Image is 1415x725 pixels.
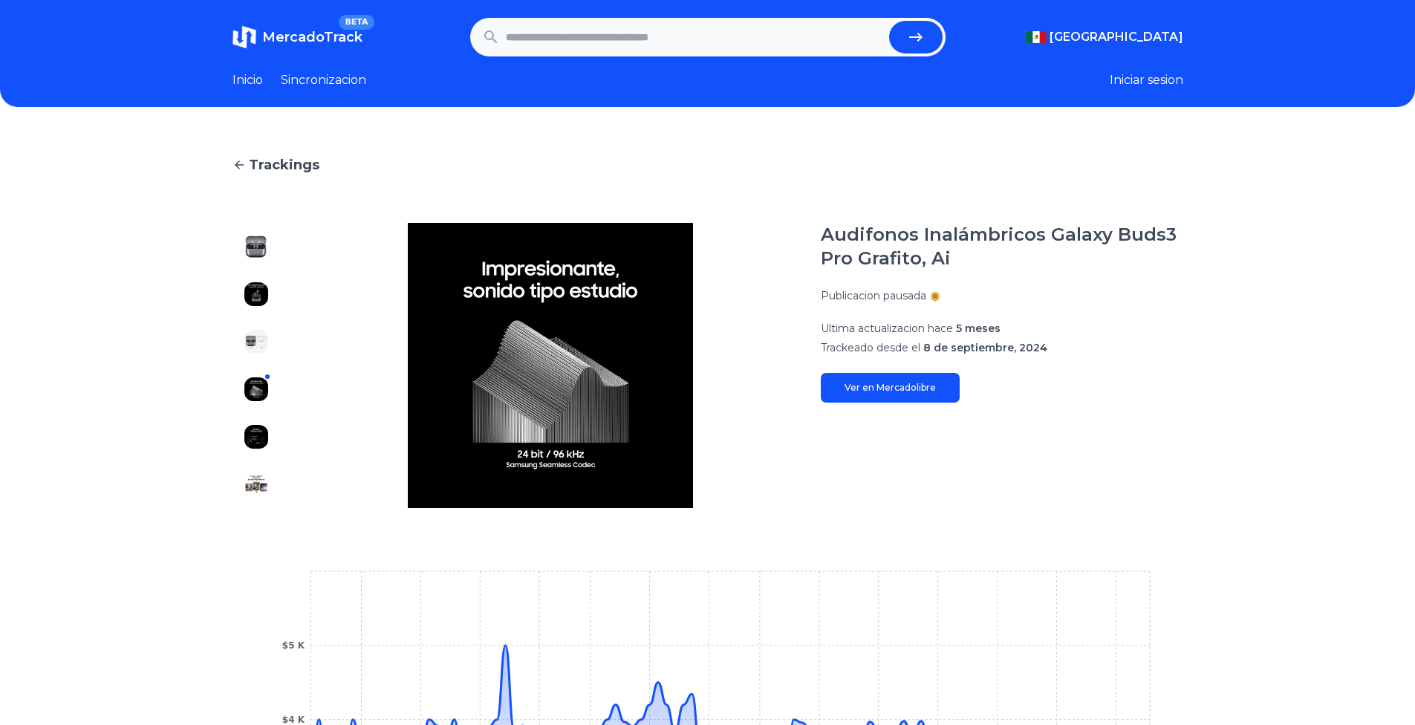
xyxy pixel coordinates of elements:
[262,29,362,45] span: MercadoTrack
[244,472,268,496] img: Audifonos Inalámbricos Galaxy Buds3 Pro Grafito, Ai
[339,15,374,30] span: BETA
[1110,71,1183,89] button: Iniciar sesion
[310,223,791,508] img: Audifonos Inalámbricos Galaxy Buds3 Pro Grafito, Ai
[1050,28,1183,46] span: [GEOGRAPHIC_DATA]
[244,377,268,401] img: Audifonos Inalámbricos Galaxy Buds3 Pro Grafito, Ai
[244,282,268,306] img: Audifonos Inalámbricos Galaxy Buds3 Pro Grafito, Ai
[244,235,268,259] img: Audifonos Inalámbricos Galaxy Buds3 Pro Grafito, Ai
[923,341,1047,354] span: 8 de septiembre, 2024
[232,155,1183,175] a: Trackings
[821,288,926,303] p: Publicacion pausada
[282,715,305,725] tspan: $4 K
[1026,31,1047,43] img: Mexico
[244,330,268,354] img: Audifonos Inalámbricos Galaxy Buds3 Pro Grafito, Ai
[821,322,953,335] span: Ultima actualizacion hace
[232,25,362,49] a: MercadoTrackBETA
[244,425,268,449] img: Audifonos Inalámbricos Galaxy Buds3 Pro Grafito, Ai
[281,71,366,89] a: Sincronizacion
[249,155,319,175] span: Trackings
[1026,28,1183,46] button: [GEOGRAPHIC_DATA]
[821,223,1183,270] h1: Audifonos Inalámbricos Galaxy Buds3 Pro Grafito, Ai
[282,640,305,651] tspan: $5 K
[821,341,920,354] span: Trackeado desde el
[232,71,263,89] a: Inicio
[956,322,1001,335] span: 5 meses
[232,25,256,49] img: MercadoTrack
[821,373,960,403] a: Ver en Mercadolibre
